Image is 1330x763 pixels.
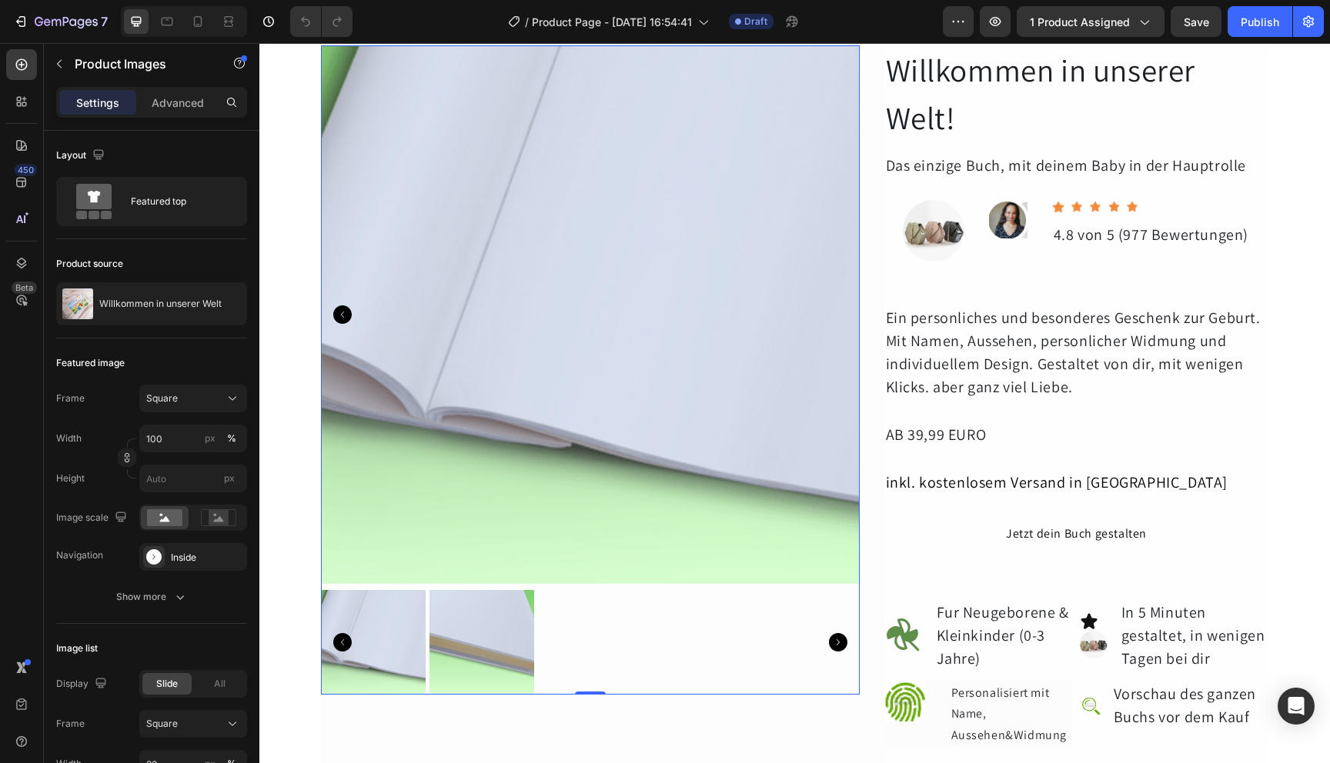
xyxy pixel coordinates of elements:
[625,2,1010,100] h2: Willkommen in unserer Welt!
[1241,14,1279,30] div: Publish
[793,178,991,205] div: 4.8 von 5 (977 Bewertungen)
[853,638,1010,687] div: Vorschau des ganzen Buchs vor dem Kauf
[222,429,241,448] button: px
[201,429,219,448] button: %
[227,431,236,445] div: %
[625,262,1010,357] div: Ein personliches und besonderes Geschenk zur Geburt. Mit Namen, Aussehen, personlicher Widmung un...
[730,157,768,195] img: Alt image
[570,590,588,608] button: Carousel Next Arrow
[1171,6,1221,37] button: Save
[15,164,37,176] div: 450
[152,95,204,111] p: Advanced
[290,6,353,37] div: Undo/Redo
[56,508,130,528] div: Image scale
[139,385,247,412] button: Square
[1017,6,1165,37] button: 1 product assigned
[690,638,813,704] div: Personalisiert mit Name, Aussehen&Widmung
[820,588,848,615] img: image_demo.jpg
[259,43,1330,763] iframe: Design area
[75,55,206,73] p: Product Images
[676,556,814,628] div: Fur Neugeborene & Kleinkinder (0-3 Jahre)
[56,257,123,271] div: Product source
[56,431,82,445] label: Width
[56,674,110,695] div: Display
[1228,6,1292,37] button: Publish
[625,426,1010,452] div: inkl. kostenlosem Versand in [GEOGRAPHIC_DATA]
[56,391,85,405] label: Frame
[56,471,85,485] label: Height
[625,638,666,678] img: Alt image
[860,556,1010,628] div: In 5 Minuten gestaltet, in wenigen Tagen bei dir
[625,109,1010,135] div: Das einzige Buch, mit deinem Baby in der Hauptrolle
[56,356,125,370] div: Featured image
[139,710,247,738] button: Square
[12,282,37,294] div: Beta
[76,95,119,111] p: Settings
[214,677,226,691] span: All
[643,157,705,218] img: image_demo.jpg
[171,551,243,565] div: Inside
[156,677,178,691] span: Slide
[131,184,225,219] div: Featured top
[744,15,767,28] span: Draft
[56,583,247,611] button: Show more
[56,548,103,562] div: Navigation
[1184,15,1209,28] span: Save
[625,474,1010,507] button: Jetzt dein Buch gestalten
[101,12,108,31] p: 7
[56,641,98,655] div: Image list
[139,465,247,492] input: px
[146,391,178,405] span: Square
[205,431,216,445] div: px
[224,472,235,484] span: px
[146,717,178,731] span: Square
[139,425,247,452] input: px%
[116,589,188,605] div: Show more
[56,145,108,166] div: Layout
[62,288,93,319] img: product feature img
[625,378,1010,405] div: AB 39,99 EURO
[56,717,85,731] label: Frame
[6,6,115,37] button: 7
[1030,14,1130,30] span: 1 product assigned
[99,298,222,309] p: Willkommen in unserer Welt
[747,480,887,501] div: Jetzt dein Buch gestalten
[525,14,529,30] span: /
[1278,688,1315,725] div: Open Intercom Messenger
[532,14,692,30] span: Product Page - [DATE] 16:54:41
[822,653,840,671] img: Alt image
